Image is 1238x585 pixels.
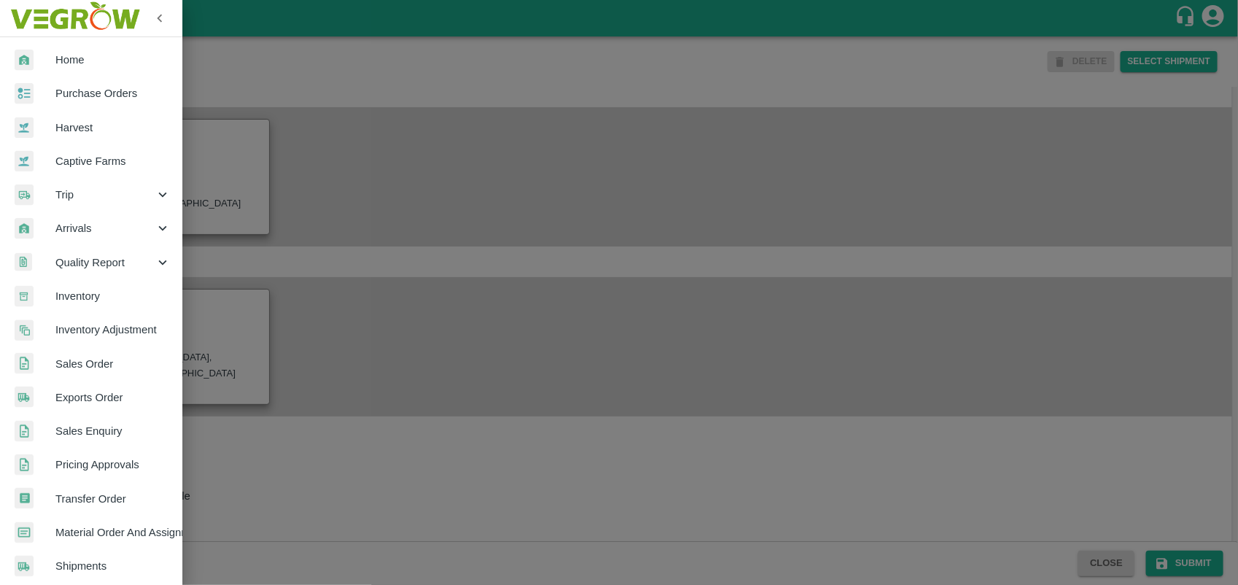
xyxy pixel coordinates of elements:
img: whInventory [15,286,34,307]
img: centralMaterial [15,522,34,543]
span: Captive Farms [55,153,171,169]
img: shipments [15,387,34,408]
span: Pricing Approvals [55,457,171,473]
span: Sales Enquiry [55,423,171,439]
span: Transfer Order [55,491,171,507]
img: delivery [15,185,34,206]
img: sales [15,454,34,476]
img: sales [15,421,34,442]
span: Material Order And Assignment [55,524,171,541]
img: shipments [15,556,34,577]
img: harvest [15,150,34,172]
img: harvest [15,117,34,139]
img: reciept [15,83,34,104]
span: Purchase Orders [55,85,171,101]
img: whTransfer [15,488,34,509]
img: whArrival [15,218,34,239]
span: Sales Order [55,356,171,372]
span: Exports Order [55,390,171,406]
span: Inventory [55,288,171,304]
span: Trip [55,187,155,203]
span: Quality Report [55,255,155,271]
img: qualityReport [15,253,32,271]
span: Harvest [55,120,171,136]
span: Arrivals [55,220,155,236]
span: Home [55,52,171,68]
img: sales [15,353,34,374]
img: inventory [15,319,34,341]
img: whArrival [15,50,34,71]
span: Inventory Adjustment [55,322,171,338]
span: Shipments [55,558,171,574]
